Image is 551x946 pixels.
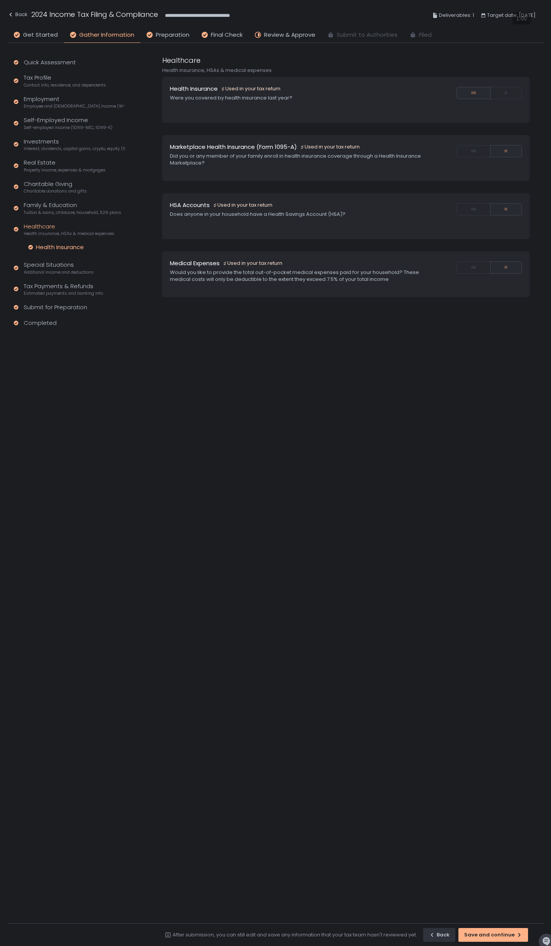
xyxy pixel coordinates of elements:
[211,31,243,39] span: Final Check
[23,31,58,39] span: Get Started
[170,153,426,166] div: Did you or any member of your family enroll in health insurance coverage through a Health Insuran...
[423,928,455,942] button: Back
[24,95,125,109] div: Employment
[24,73,106,88] div: Tax Profile
[223,260,282,267] div: Used in your tax return
[8,10,28,19] div: Back
[439,11,474,20] span: Deliverables: 1
[24,158,106,173] div: Real Estate
[170,269,426,283] div: Would you like to provide the total out-of-pocket medical expenses paid for your household? These...
[221,85,280,92] div: Used in your tax return
[24,261,94,275] div: Special Situations
[173,931,417,938] div: After submission, you can still edit and save any information that your tax team hasn't reviewed ...
[24,210,121,215] span: Tuition & loans, childcare, household, 529 plans
[24,282,103,297] div: Tax Payments & Refunds
[337,31,398,39] span: Submit to Authorities
[419,31,432,39] span: Filed
[170,85,218,93] h1: Health Insurance
[36,243,84,251] div: Health Insurance
[31,9,158,20] h1: 2024 Income Tax Filing & Compliance
[170,211,426,218] div: Does anyone in your household have a Health Savings Account (HSA)?
[8,9,28,22] button: Back
[24,58,76,67] div: Quick Assessment
[24,303,87,312] div: Submit for Preparation
[24,231,114,236] span: Health insurance, HSAs & medical expenses
[24,116,112,130] div: Self-Employed Income
[24,180,87,194] div: Charitable Giving
[24,319,57,328] div: Completed
[24,290,103,296] span: Estimated payments and banking info
[170,95,426,101] div: Were you covered by health insurance last year?
[487,11,536,20] span: Target date: [DATE]
[24,222,114,237] div: Healthcare
[24,167,106,173] span: Property income, expenses & mortgages
[24,137,125,152] div: Investments
[170,143,297,152] h1: Marketplace Health Insurance (Form 1095-A)
[79,31,134,39] span: Gather Information
[24,201,121,215] div: Family & Education
[162,55,201,65] h1: Healthcare
[170,201,210,210] h1: HSA Accounts
[24,146,125,152] span: Interest, dividends, capital gains, crypto, equity (1099s, K-1s)
[170,259,220,268] h1: Medical Expenses
[24,103,125,109] span: Employee and [DEMOGRAPHIC_DATA] income (W-2s)
[162,67,530,74] div: Health insurance, HSAs & medical expenses
[24,82,106,88] span: Contact info, residence, and dependents
[300,144,360,150] div: Used in your tax return
[213,202,272,209] div: Used in your tax return
[464,931,522,938] div: Save and continue
[264,31,315,39] span: Review & Approve
[429,931,450,938] div: Back
[24,269,94,275] span: Additional income and deductions
[458,928,528,942] button: Save and continue
[156,31,189,39] span: Preparation
[24,125,112,130] span: Self-employed income (1099-NEC, 1099-K)
[24,188,87,194] span: Charitable donations and gifts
